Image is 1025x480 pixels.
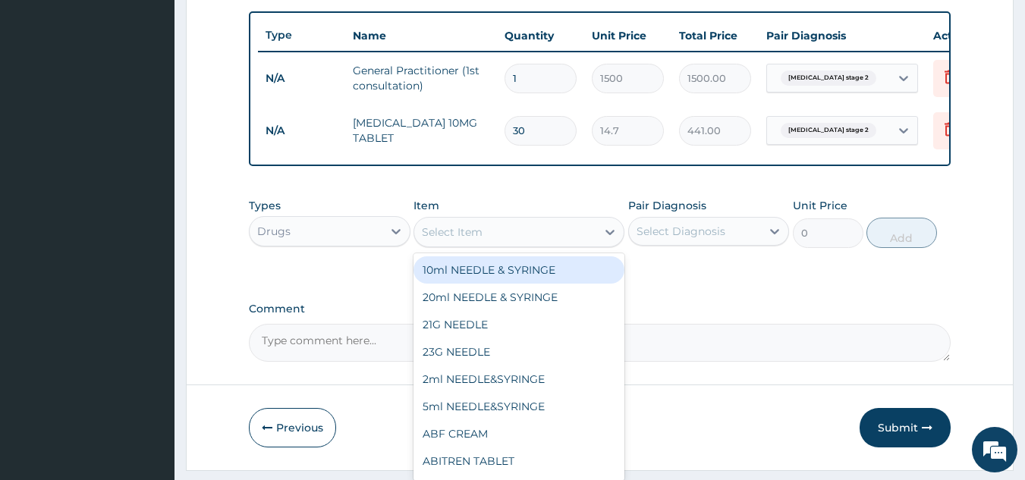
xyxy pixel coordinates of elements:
[628,198,706,213] label: Pair Diagnosis
[637,224,725,239] div: Select Diagnosis
[413,311,624,338] div: 21G NEEDLE
[88,143,209,296] span: We're online!
[413,365,624,393] div: 2ml NEEDLE&SYRINGE
[860,408,951,447] button: Submit
[759,20,926,51] th: Pair Diagnosis
[28,76,61,114] img: d_794563401_company_1708531726252_794563401
[413,420,624,447] div: ABF CREAM
[926,20,1001,51] th: Actions
[249,408,336,447] button: Previous
[413,198,439,213] label: Item
[345,20,497,51] th: Name
[413,338,624,365] div: 23G NEEDLE
[413,284,624,311] div: 20ml NEEDLE & SYRINGE
[671,20,759,51] th: Total Price
[249,199,281,212] label: Types
[413,447,624,475] div: ABITREN TABLET
[781,71,876,86] span: [MEDICAL_DATA] stage 2
[793,198,847,213] label: Unit Price
[8,319,289,372] textarea: Type your message and hit 'Enter'
[249,303,951,315] label: Comment
[422,224,483,240] div: Select Item
[781,123,876,138] span: [MEDICAL_DATA] stage 2
[345,55,497,101] td: General Practitioner (1st consultation)
[345,108,497,153] td: [MEDICAL_DATA] 10MG TABLET
[258,117,345,145] td: N/A
[79,85,255,105] div: Chat with us now
[413,393,624,420] div: 5ml NEEDLE&SYRINGE
[249,8,285,44] div: Minimize live chat window
[497,20,584,51] th: Quantity
[413,256,624,284] div: 10ml NEEDLE & SYRINGE
[258,64,345,93] td: N/A
[584,20,671,51] th: Unit Price
[866,218,937,248] button: Add
[258,21,345,49] th: Type
[257,224,291,239] div: Drugs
